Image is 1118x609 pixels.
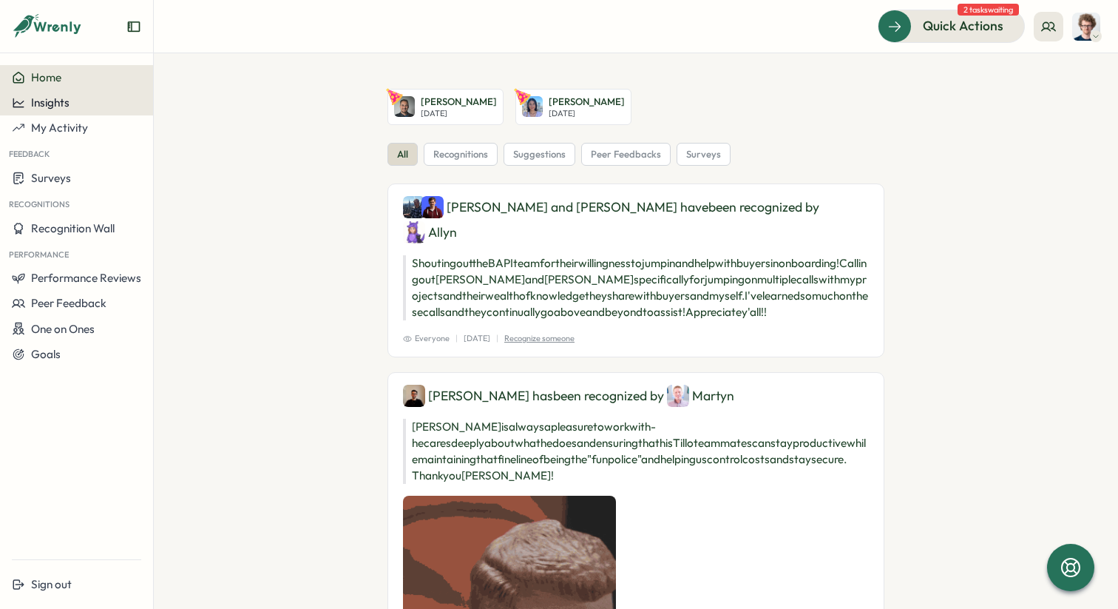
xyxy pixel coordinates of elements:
[513,148,566,161] span: suggestions
[515,89,631,125] a: Marina Ferreira[PERSON_NAME][DATE]
[31,296,106,310] span: Peer Feedback
[31,221,115,235] span: Recognition Wall
[394,96,415,117] img: Jamie Batabyal
[549,95,625,109] p: [PERSON_NAME]
[31,271,141,285] span: Performance Reviews
[126,19,141,34] button: Expand sidebar
[667,385,734,407] div: Martyn
[421,109,497,118] p: [DATE]
[496,332,498,345] p: |
[31,347,61,361] span: Goals
[1072,13,1100,41] img: Joe Barber
[667,385,689,407] img: Martyn Fagg
[923,16,1003,36] span: Quick Actions
[31,577,72,591] span: Sign out
[403,332,450,345] span: Everyone
[403,385,869,407] div: [PERSON_NAME] has been recognized by
[31,121,88,135] span: My Activity
[421,196,444,218] img: Henry Dennis
[403,385,425,407] img: Laurie Dunn
[31,70,61,84] span: Home
[464,332,490,345] p: [DATE]
[31,171,71,185] span: Surveys
[433,148,488,161] span: recognitions
[387,89,504,125] a: Jamie Batabyal[PERSON_NAME][DATE]
[591,148,661,161] span: peer feedbacks
[455,332,458,345] p: |
[878,10,1025,42] button: Quick Actions
[403,196,869,243] div: [PERSON_NAME] and [PERSON_NAME] have been recognized by
[421,95,497,109] p: [PERSON_NAME]
[31,95,70,110] span: Insights
[403,419,869,484] p: [PERSON_NAME] is always a pleasure to work with - he cares deeply about what he does and ensuring...
[403,221,457,243] div: Allyn
[522,96,543,117] img: Marina Ferreira
[403,221,425,243] img: Allyn Neal
[958,4,1019,16] span: 2 tasks waiting
[403,196,425,218] img: Alex Marshall
[403,255,869,320] p: Shouting out the BAPI team for their willingness to jump in and help with buyers in onboarding! C...
[549,109,625,118] p: [DATE]
[31,322,95,336] span: One on Ones
[504,332,575,345] p: Recognize someone
[397,148,408,161] span: all
[686,148,721,161] span: surveys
